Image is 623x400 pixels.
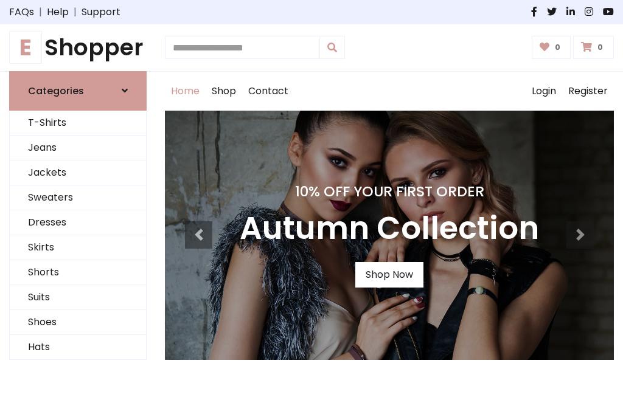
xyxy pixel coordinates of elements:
a: Jeans [10,136,146,160]
span: | [69,5,82,19]
a: Login [526,72,562,111]
a: EShopper [9,34,147,61]
span: 0 [594,42,606,53]
a: Contact [242,72,294,111]
h6: Categories [28,85,84,97]
a: Home [165,72,206,111]
a: Shorts [10,260,146,285]
a: Support [82,5,120,19]
a: Skirts [10,235,146,260]
span: E [9,31,42,64]
a: 0 [573,36,614,59]
a: Categories [9,71,147,111]
h3: Autumn Collection [240,210,539,247]
a: T-Shirts [10,111,146,136]
a: Suits [10,285,146,310]
span: | [34,5,47,19]
a: Shoes [10,310,146,335]
a: Shop [206,72,242,111]
a: FAQs [9,5,34,19]
a: Help [47,5,69,19]
a: 0 [532,36,571,59]
a: Dresses [10,210,146,235]
h1: Shopper [9,34,147,61]
a: Register [562,72,614,111]
span: 0 [552,42,563,53]
a: Shop Now [355,262,423,288]
h4: 10% Off Your First Order [240,183,539,200]
a: Jackets [10,160,146,185]
a: Sweaters [10,185,146,210]
a: Hats [10,335,146,360]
